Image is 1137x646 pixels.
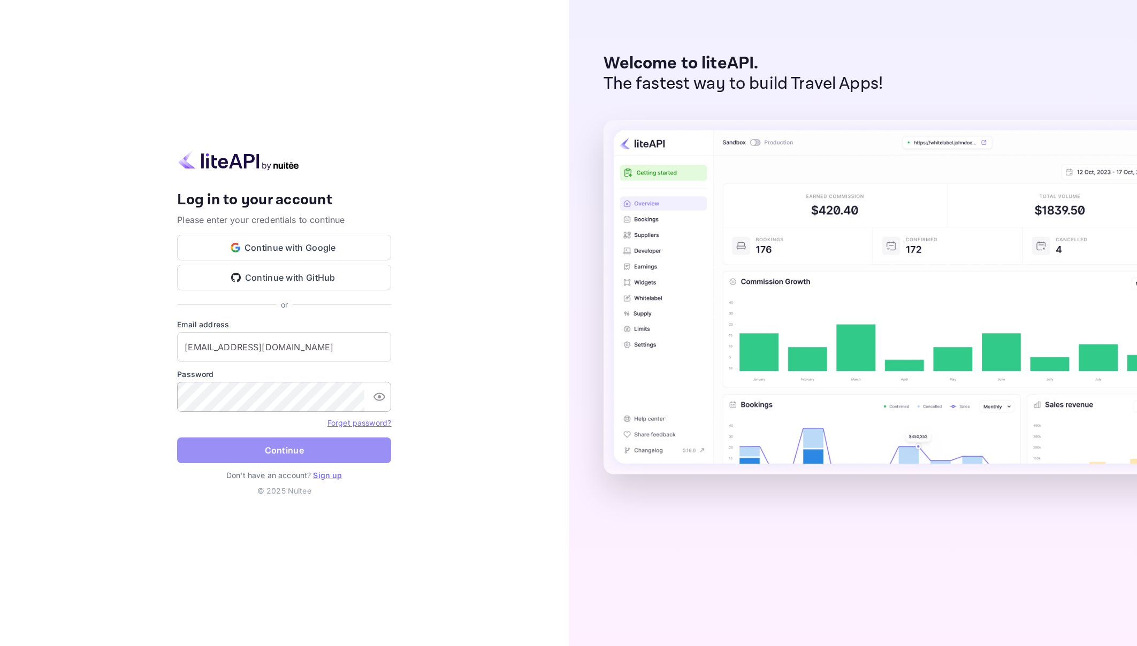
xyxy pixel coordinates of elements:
[177,319,391,330] label: Email address
[369,386,390,407] button: toggle password visibility
[604,74,883,94] p: The fastest way to build Travel Apps!
[313,471,342,480] a: Sign up
[177,332,391,362] input: Enter your email address
[177,485,391,496] p: © 2025 Nuitee
[327,417,391,428] a: Forget password?
[177,368,391,380] label: Password
[177,470,391,481] p: Don't have an account?
[177,191,391,210] h4: Log in to your account
[281,299,288,310] p: or
[177,437,391,463] button: Continue
[177,235,391,260] button: Continue with Google
[604,53,883,74] p: Welcome to liteAPI.
[327,418,391,427] a: Forget password?
[177,213,391,226] p: Please enter your credentials to continue
[177,150,300,171] img: liteapi
[177,265,391,290] button: Continue with GitHub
